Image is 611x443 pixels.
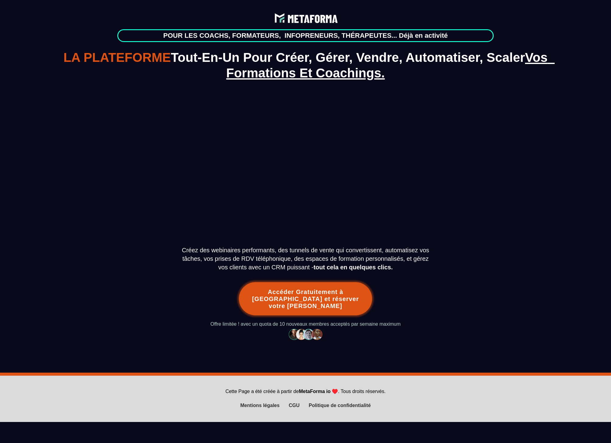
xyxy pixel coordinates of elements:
[129,30,482,41] text: POUR LES COACHS, FORMATEURS, INFOPRENEURS, THÉRAPEUTES... Déjà en activité
[299,389,338,394] b: MetaForma io ♥️
[239,282,372,315] button: Accéder Gratuitement à [GEOGRAPHIC_DATA] et réserver votre [PERSON_NAME]
[50,47,561,84] h1: Tout-En-Un Pour Créer, Gérer, Vendre, Automatiser, Scaler
[272,11,339,25] img: dce72762b8fdcab3cbcc23e8c84d924e_Adobe_Express_-_file_(1).png
[289,403,300,408] div: CGU
[178,320,434,328] text: Offre limitée ! avec un quota de 10 nouveaux membres acceptés par semaine maximum
[178,244,434,273] text: Créez des webinaires performants, des tunnels de vente qui convertissent, automatisez vos tâches,...
[63,50,171,65] span: LA PLATEFORME
[287,328,324,341] img: d2a76a6993848b4a88ffad358b8d30ee_Capture_d%E2%80%99e%CC%81cran_2024-12-28_a%CC%80_18.34.45.png
[314,264,393,271] b: tout cela en quelques clics.
[240,403,279,408] div: Mentions légales
[226,50,555,80] span: Vos Formations Et Coachings.
[309,403,371,408] div: Politique de confidentialité
[81,386,530,397] text: Cette Page a été créée à partir de . Tous droits réservés.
